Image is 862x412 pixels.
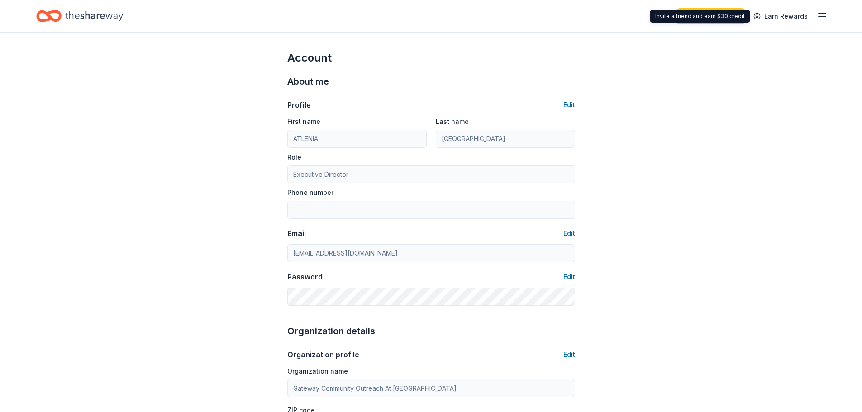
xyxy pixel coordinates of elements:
button: Edit [563,228,575,239]
div: Organization details [287,324,575,338]
a: Home [36,5,123,27]
label: First name [287,117,320,126]
div: Profile [287,99,311,110]
button: Edit [563,99,575,110]
a: Earn Rewards [748,8,813,24]
div: Organization profile [287,349,359,360]
div: Invite a friend and earn $30 credit [650,10,750,23]
label: Last name [436,117,469,126]
label: Role [287,153,301,162]
button: Edit [563,349,575,360]
div: About me [287,74,575,89]
button: Edit [563,271,575,282]
label: Organization name [287,367,348,376]
div: Email [287,228,306,239]
div: Password [287,271,323,282]
label: Phone number [287,188,333,197]
a: Start free trial [677,8,744,24]
div: Account [287,51,575,65]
